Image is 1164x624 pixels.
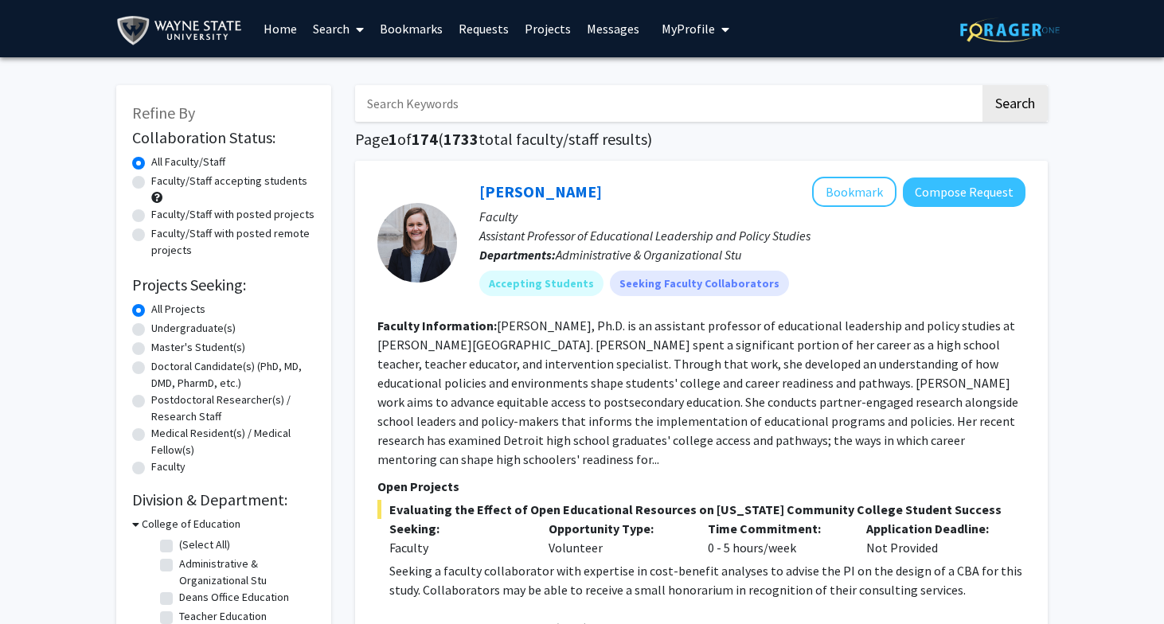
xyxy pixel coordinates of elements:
[151,358,315,392] label: Doctoral Candidate(s) (PhD, MD, DMD, PharmD, etc.)
[377,477,1025,496] p: Open Projects
[903,177,1025,207] button: Compose Request to Stacey Brockman
[389,519,525,538] p: Seeking:
[151,458,186,475] label: Faculty
[517,1,579,57] a: Projects
[579,1,647,57] a: Messages
[708,519,843,538] p: Time Commitment:
[412,129,438,149] span: 174
[151,339,245,356] label: Master's Student(s)
[479,181,602,201] a: [PERSON_NAME]
[549,519,684,538] p: Opportunity Type:
[116,13,249,49] img: Wayne State University Logo
[132,490,315,509] h2: Division & Department:
[960,18,1060,42] img: ForagerOne Logo
[151,320,236,337] label: Undergraduate(s)
[151,301,205,318] label: All Projects
[179,589,289,606] label: Deans Office Education
[256,1,305,57] a: Home
[479,247,556,263] b: Departments:
[132,103,195,123] span: Refine By
[479,271,603,296] mat-chip: Accepting Students
[151,392,315,425] label: Postdoctoral Researcher(s) / Research Staff
[377,318,497,333] b: Faculty Information:
[151,206,314,223] label: Faculty/Staff with posted projects
[179,556,311,589] label: Administrative & Organizational Stu
[372,1,451,57] a: Bookmarks
[132,275,315,294] h2: Projects Seeking:
[377,500,1025,519] span: Evaluating the Effect of Open Educational Resources on [US_STATE] Community College Student Success
[389,561,1025,599] p: Seeking a faculty collaborator with expertise in cost-benefit analyses to advise the PI on the de...
[854,519,1014,557] div: Not Provided
[151,225,315,259] label: Faculty/Staff with posted remote projects
[866,519,1002,538] p: Application Deadline:
[696,519,855,557] div: 0 - 5 hours/week
[443,129,478,149] span: 1733
[479,226,1025,245] p: Assistant Professor of Educational Leadership and Policy Studies
[151,154,225,170] label: All Faculty/Staff
[982,85,1048,122] button: Search
[537,519,696,557] div: Volunteer
[389,129,397,149] span: 1
[12,552,68,612] iframe: Chat
[355,85,980,122] input: Search Keywords
[305,1,372,57] a: Search
[479,207,1025,226] p: Faculty
[132,128,315,147] h2: Collaboration Status:
[179,536,230,553] label: (Select All)
[812,177,896,207] button: Add Stacey Brockman to Bookmarks
[451,1,517,57] a: Requests
[610,271,789,296] mat-chip: Seeking Faculty Collaborators
[662,21,715,37] span: My Profile
[377,318,1018,467] fg-read-more: [PERSON_NAME], Ph.D. is an assistant professor of educational leadership and policy studies at [P...
[151,425,315,458] label: Medical Resident(s) / Medical Fellow(s)
[142,516,240,532] h3: College of Education
[151,173,307,189] label: Faculty/Staff accepting students
[355,130,1048,149] h1: Page of ( total faculty/staff results)
[389,538,525,557] div: Faculty
[556,247,741,263] span: Administrative & Organizational Stu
